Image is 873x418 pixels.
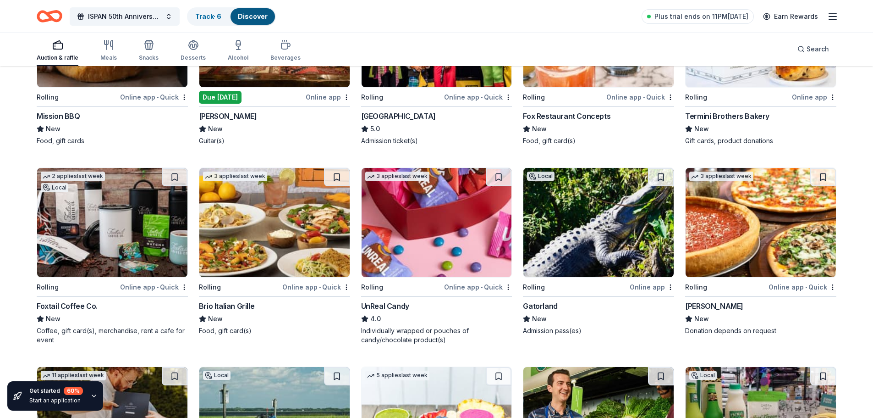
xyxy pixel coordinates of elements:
button: Alcohol [228,36,248,66]
div: Mission BBQ [37,111,80,122]
a: Image for Foxtail Coffee Co.2 applieslast weekLocalRollingOnline app•QuickFoxtail Coffee Co.NewCo... [37,167,188,345]
div: Gift cards, product donations [685,136,836,145]
span: • [319,284,321,291]
div: Local [203,371,231,380]
span: • [157,284,159,291]
button: Search [790,40,836,58]
a: Discover [238,12,268,20]
div: Rolling [361,282,383,293]
div: Guitar(s) [199,136,350,145]
div: 11 applies last week [41,371,106,380]
span: New [46,313,60,324]
img: Image for Giordano's [686,168,836,277]
div: Get started [29,387,83,395]
span: ISPAN 50th Anniversary Meeting [88,11,161,22]
div: Brio Italian Grille [199,301,254,312]
div: Online app [306,91,350,103]
a: Plus trial ends on 11PM[DATE] [642,9,754,24]
span: New [532,313,547,324]
div: 3 applies last week [365,172,429,181]
img: Image for UnReal Candy [362,168,512,277]
a: Track· 6 [195,12,221,20]
div: Rolling [361,92,383,103]
a: Image for Giordano's3 applieslast weekRollingOnline app•Quick[PERSON_NAME]NewDonation depends on ... [685,167,836,335]
div: Rolling [685,92,707,103]
span: • [805,284,807,291]
div: [PERSON_NAME] [685,301,743,312]
div: Rolling [37,282,59,293]
div: Alcohol [228,54,248,61]
img: Image for Brio Italian Grille [199,168,350,277]
div: 3 applies last week [203,172,267,181]
span: New [694,123,709,134]
div: 5 applies last week [365,371,429,380]
div: Online app [792,91,836,103]
div: Local [527,172,555,181]
span: 5.0 [370,123,380,134]
span: Search [807,44,829,55]
div: Rolling [199,282,221,293]
div: Gatorland [523,301,557,312]
span: • [481,94,483,101]
span: New [694,313,709,324]
div: Online app [630,281,674,293]
div: Online app Quick [444,91,512,103]
button: ISPAN 50th Anniversary Meeting [70,7,180,26]
span: New [532,123,547,134]
div: Fox Restaurant Concepts [523,111,610,122]
div: Termini Brothers Bakery [685,111,769,122]
button: Auction & raffle [37,36,78,66]
div: 2 applies last week [41,172,105,181]
button: Meals [100,36,117,66]
div: Online app Quick [444,281,512,293]
div: Online app Quick [606,91,674,103]
div: 3 applies last week [689,172,753,181]
div: Rolling [523,92,545,103]
div: [GEOGRAPHIC_DATA] [361,111,436,122]
span: 4.0 [370,313,381,324]
span: • [643,94,645,101]
span: New [46,123,60,134]
button: Track· 6Discover [187,7,276,26]
div: Due [DATE] [199,91,242,104]
div: Coffee, gift card(s), merchandise, rent a cafe for event [37,326,188,345]
a: Image for Brio Italian Grille3 applieslast weekRollingOnline app•QuickBrio Italian GrilleNewFood,... [199,167,350,335]
div: Local [41,183,68,192]
div: Rolling [685,282,707,293]
div: Beverages [270,54,301,61]
div: Rolling [37,92,59,103]
div: Online app Quick [120,281,188,293]
a: Home [37,6,62,27]
div: Admission ticket(s) [361,136,512,145]
div: Snacks [139,54,159,61]
span: • [481,284,483,291]
div: Auction & raffle [37,54,78,61]
div: Admission pass(es) [523,326,674,335]
img: Image for Foxtail Coffee Co. [37,168,187,277]
a: Image for UnReal Candy3 applieslast weekRollingOnline app•QuickUnReal Candy4.0Individually wrappe... [361,167,512,345]
div: Online app Quick [769,281,836,293]
div: Desserts [181,54,206,61]
div: 60 % [64,387,83,395]
div: Start an application [29,397,83,404]
button: Snacks [139,36,159,66]
button: Desserts [181,36,206,66]
div: Food, gift card(s) [523,136,674,145]
div: Meals [100,54,117,61]
div: Donation depends on request [685,326,836,335]
div: Food, gift card(s) [199,326,350,335]
div: Rolling [523,282,545,293]
div: Foxtail Coffee Co. [37,301,98,312]
div: Food, gift cards [37,136,188,145]
span: New [208,123,223,134]
div: [PERSON_NAME] [199,111,257,122]
div: Individually wrapped or pouches of candy/chocolate product(s) [361,326,512,345]
span: New [208,313,223,324]
a: Earn Rewards [758,8,824,25]
a: Image for GatorlandLocalRollingOnline appGatorlandNewAdmission pass(es) [523,167,674,335]
span: Plus trial ends on 11PM[DATE] [654,11,748,22]
div: Online app Quick [120,91,188,103]
button: Beverages [270,36,301,66]
img: Image for Gatorland [523,168,674,277]
span: • [157,94,159,101]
